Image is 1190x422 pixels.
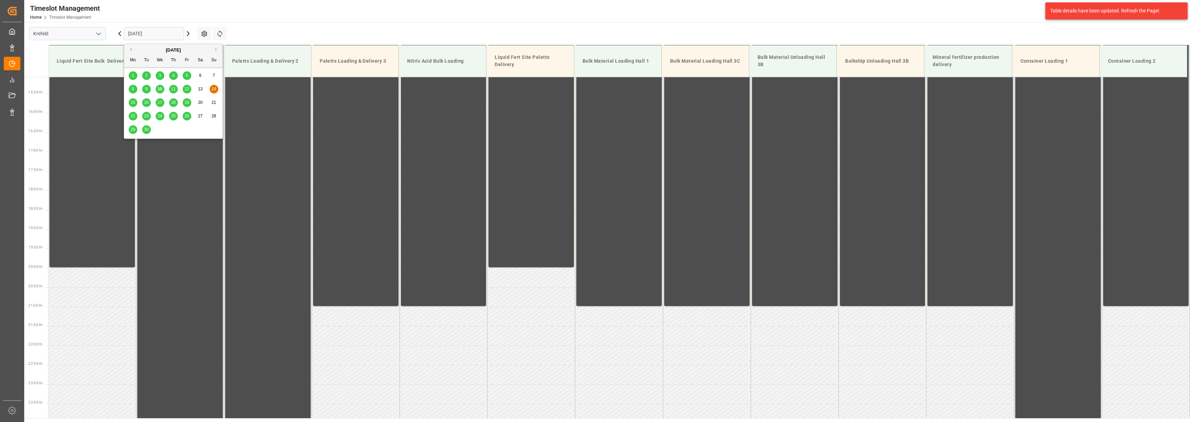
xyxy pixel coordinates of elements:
span: 9 [145,87,148,91]
div: Fr [183,56,191,65]
span: 18:00 Hr [28,187,43,191]
span: 8 [132,87,134,91]
div: Choose Monday, September 22nd, 2025 [129,112,137,120]
span: 3 [159,73,161,78]
span: 16:00 Hr [28,110,43,114]
span: 10 [157,87,162,91]
div: Choose Sunday, September 14th, 2025 [210,85,218,93]
div: [DATE] [124,47,222,54]
span: 24 [157,114,162,118]
div: Choose Saturday, September 20th, 2025 [196,98,205,107]
span: 15:30 Hr [28,90,43,94]
span: 30 [144,127,148,132]
span: 7 [213,73,215,78]
div: Choose Tuesday, September 16th, 2025 [142,98,151,107]
span: 17:00 Hr [28,149,43,152]
span: 23 [144,114,148,118]
div: Choose Wednesday, September 17th, 2025 [156,98,164,107]
span: 29 [130,127,135,132]
span: 19 [184,100,189,105]
div: Mo [129,56,137,65]
div: Paletts Loading & Delivery 2 [229,55,305,68]
div: Choose Saturday, September 6th, 2025 [196,71,205,80]
div: Sa [196,56,205,65]
span: 19:00 Hr [28,226,43,230]
div: Choose Sunday, September 28th, 2025 [210,112,218,120]
span: 6 [199,73,202,78]
div: Choose Tuesday, September 23rd, 2025 [142,112,151,120]
div: Choose Friday, September 26th, 2025 [183,112,191,120]
span: 5 [186,73,188,78]
span: 4 [172,73,175,78]
input: Type to search/select [29,27,106,40]
div: Liquid Fert Site Paletts Delivery [492,51,568,71]
a: Home [30,15,42,20]
span: 16 [144,100,148,105]
div: Tu [142,56,151,65]
div: Choose Thursday, September 18th, 2025 [169,98,178,107]
span: 27 [198,114,202,118]
span: 22 [130,114,135,118]
span: 26 [184,114,189,118]
div: Choose Thursday, September 25th, 2025 [169,112,178,120]
button: open menu [93,28,103,39]
div: Choose Monday, September 29th, 2025 [129,125,137,134]
div: Su [210,56,218,65]
div: Nitric Acid Bulk Loading [404,55,480,68]
span: 15 [130,100,135,105]
div: Choose Thursday, September 11th, 2025 [169,85,178,93]
span: 28 [211,114,216,118]
span: 2 [145,73,148,78]
div: Bulkship Unloading Hall 3B [842,55,918,68]
div: Choose Wednesday, September 24th, 2025 [156,112,164,120]
span: 17 [157,100,162,105]
div: Mineral fertilizer production delivery [930,51,1006,71]
span: 20:30 Hr [28,284,43,288]
span: 12 [184,87,189,91]
span: 18 [171,100,175,105]
div: Choose Tuesday, September 30th, 2025 [142,125,151,134]
div: Choose Wednesday, September 10th, 2025 [156,85,164,93]
span: 11 [171,87,175,91]
div: Liquid Fert Site Bulk Delivery [54,55,130,68]
span: 17:30 Hr [28,168,43,172]
div: Choose Thursday, September 4th, 2025 [169,71,178,80]
span: 19:30 Hr [28,245,43,249]
div: Choose Monday, September 1st, 2025 [129,71,137,80]
div: Choose Tuesday, September 9th, 2025 [142,85,151,93]
div: Bulk Material Unloading Hall 3B [755,51,831,71]
div: Choose Friday, September 19th, 2025 [183,98,191,107]
div: Container Loading 2 [1105,55,1181,68]
div: Choose Sunday, September 21st, 2025 [210,98,218,107]
span: 13 [198,87,202,91]
span: 21:00 Hr [28,304,43,307]
span: 25 [171,114,175,118]
span: 23:30 Hr [28,401,43,404]
span: 20 [198,100,202,105]
span: 22:30 Hr [28,362,43,366]
span: 14 [211,87,216,91]
span: 1 [132,73,134,78]
div: Choose Tuesday, September 2nd, 2025 [142,71,151,80]
div: month 2025-09 [126,69,221,136]
span: 16:30 Hr [28,129,43,133]
div: Choose Monday, September 15th, 2025 [129,98,137,107]
div: Choose Saturday, September 13th, 2025 [196,85,205,93]
span: 21:30 Hr [28,323,43,327]
div: Choose Friday, September 12th, 2025 [183,85,191,93]
div: Choose Monday, September 8th, 2025 [129,85,137,93]
div: Choose Wednesday, September 3rd, 2025 [156,71,164,80]
div: Table details have been updated. Refresh the Page!. [1050,7,1178,15]
div: Choose Saturday, September 27th, 2025 [196,112,205,120]
button: Previous Month [128,47,132,52]
div: Th [169,56,178,65]
span: 23:00 Hr [28,381,43,385]
span: 22:00 Hr [28,342,43,346]
span: 21 [211,100,216,105]
span: 20:00 Hr [28,265,43,269]
button: Next Month [215,47,219,52]
span: 18:30 Hr [28,207,43,210]
div: Timeslot Management [30,3,100,14]
div: Paletts Loading & Delivery 3 [317,55,393,68]
div: Bulk Material Loading Hall 1 [580,55,656,68]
